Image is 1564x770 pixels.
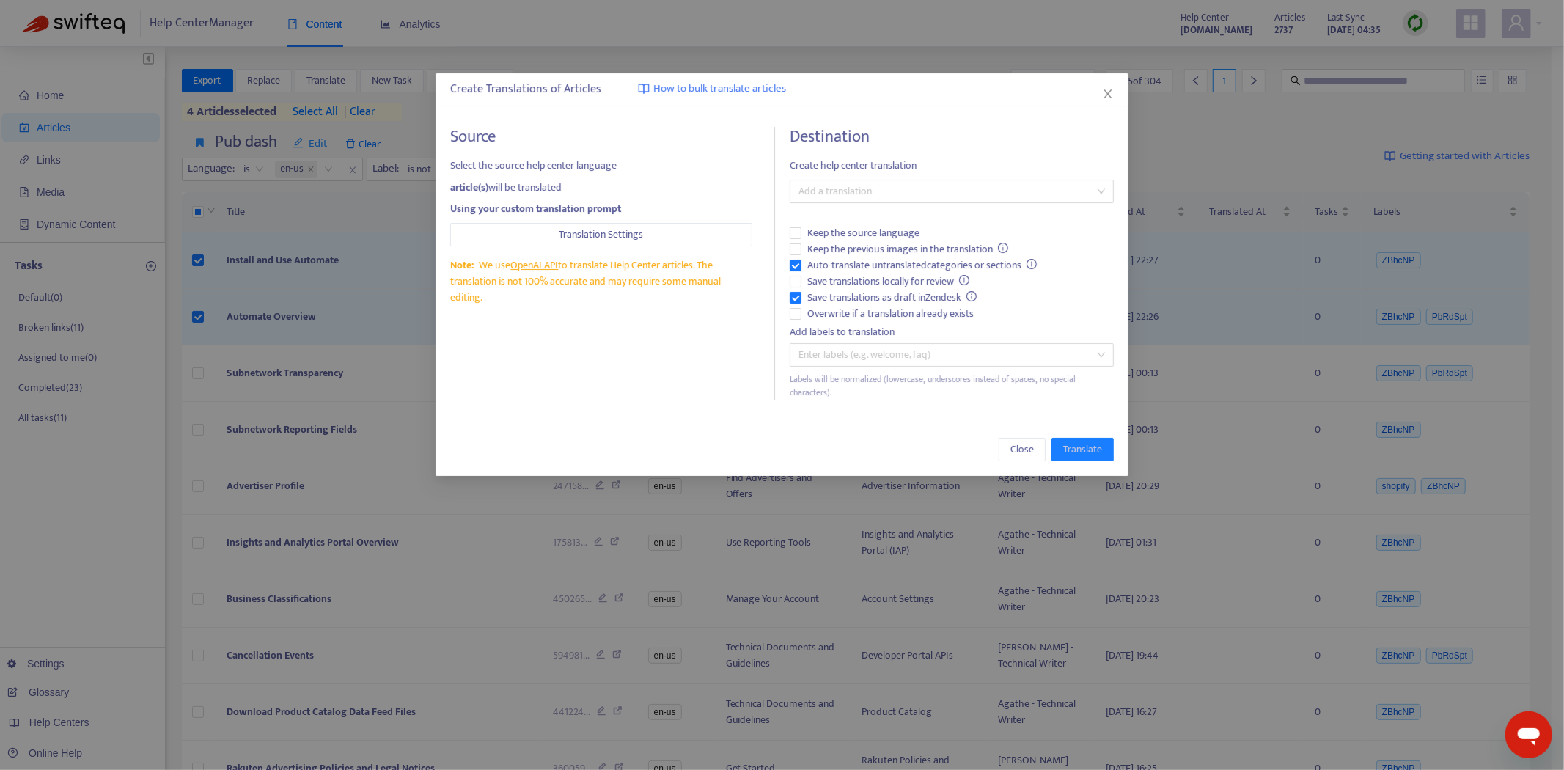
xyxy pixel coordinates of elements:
span: Overwrite if a translation already exists [801,306,980,322]
span: Auto-translate untranslated categories or sections [801,257,1043,274]
span: info-circle [998,243,1008,253]
div: will be translated [450,180,752,196]
a: OpenAI API [511,257,559,274]
span: Translation Settings [559,227,643,243]
div: We use to translate Help Center articles. The translation is not 100% accurate and may require so... [450,257,752,306]
button: Close [1100,86,1116,102]
h4: Destination [790,127,1114,147]
button: Translation Settings [450,223,752,246]
strong: article(s) [450,179,488,196]
img: image-link [638,83,650,95]
span: info-circle [1027,259,1037,269]
span: Save translations locally for review [801,274,976,290]
span: close [1102,88,1114,100]
span: Keep the source language [801,225,925,241]
h4: Source [450,127,752,147]
span: Save translations as draft in Zendesk [801,290,983,306]
button: Translate [1051,438,1114,461]
span: Select the source help center language [450,158,752,174]
div: Add labels to translation [790,324,1114,340]
span: Note: [450,257,474,274]
button: Close [999,438,1046,461]
iframe: Button to launch messaging window [1505,711,1552,758]
span: How to bulk translate articles [653,81,786,98]
div: Using your custom translation prompt [450,201,752,217]
a: How to bulk translate articles [638,81,786,98]
span: Close [1010,441,1034,458]
span: Create help center translation [790,158,1114,174]
span: info-circle [959,275,969,285]
span: info-circle [966,291,977,301]
span: Keep the previous images in the translation [801,241,1015,257]
div: Labels will be normalized (lowercase, underscores instead of spaces, no special characters). [790,373,1114,400]
div: Create Translations of Articles [450,81,1114,98]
